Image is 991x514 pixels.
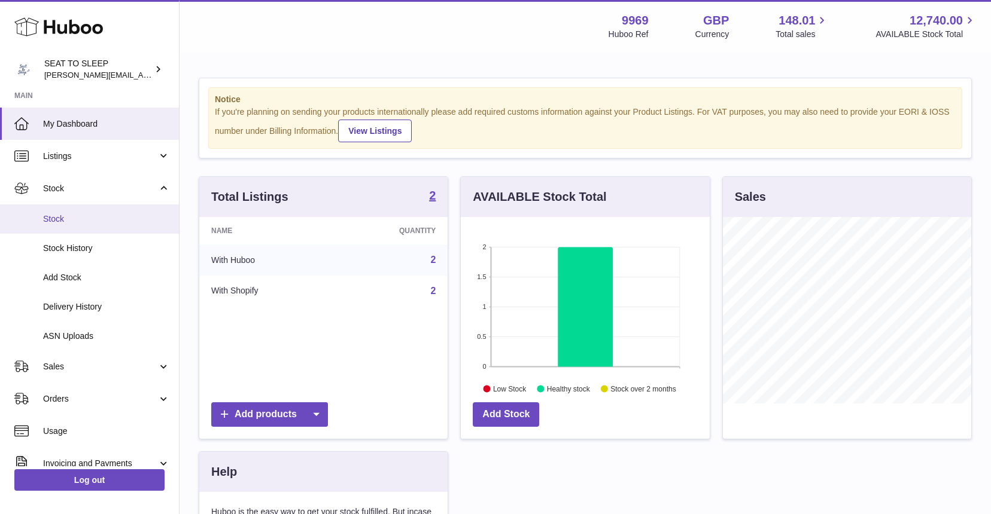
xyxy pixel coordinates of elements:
th: Quantity [333,217,448,244]
text: 0.5 [478,333,487,340]
a: 2 [430,286,436,296]
h3: AVAILABLE Stock Total [473,189,606,205]
span: ASN Uploads [43,331,170,342]
img: amy@seattosleep.co.uk [14,60,32,78]
h3: Total Listings [211,189,288,205]
a: 148.01 Total sales [776,13,829,40]
span: Usage [43,426,170,437]
span: Add Stock [43,272,170,283]
span: My Dashboard [43,118,170,130]
span: Sales [43,361,157,372]
span: 148.01 [779,13,815,29]
span: Orders [43,393,157,405]
span: Invoicing and Payments [43,458,157,469]
a: 2 [429,189,436,204]
span: Listings [43,151,157,162]
td: With Shopify [199,276,333,307]
div: If you're planning on sending your products internationally please add required customs informati... [215,106,956,142]
div: SEAT TO SLEEP [44,58,152,81]
span: Stock History [43,243,170,254]
a: View Listings [338,120,412,142]
span: 12,740.00 [910,13,963,29]
span: Delivery History [43,301,170,313]
span: Total sales [776,29,829,40]
text: 2 [483,243,487,250]
td: With Huboo [199,244,333,276]
strong: GBP [703,13,729,29]
text: 1.5 [478,273,487,280]
strong: Notice [215,94,956,105]
a: Add products [211,402,328,427]
text: 1 [483,303,487,310]
div: Huboo Ref [609,29,649,40]
a: 12,740.00 AVAILABLE Stock Total [876,13,977,40]
h3: Sales [735,189,766,205]
span: AVAILABLE Stock Total [876,29,977,40]
a: Log out [14,469,165,491]
text: 0 [483,363,487,370]
strong: 9969 [622,13,649,29]
text: Stock over 2 months [611,384,676,393]
th: Name [199,217,333,244]
text: Healthy stock [547,384,591,393]
span: Stock [43,213,170,225]
a: 2 [430,255,436,265]
text: Low Stock [493,384,527,393]
strong: 2 [429,189,436,201]
span: Stock [43,183,157,194]
a: Add Stock [473,402,539,427]
h3: Help [211,464,237,480]
div: Currency [695,29,729,40]
span: [PERSON_NAME][EMAIL_ADDRESS][DOMAIN_NAME] [44,70,240,79]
